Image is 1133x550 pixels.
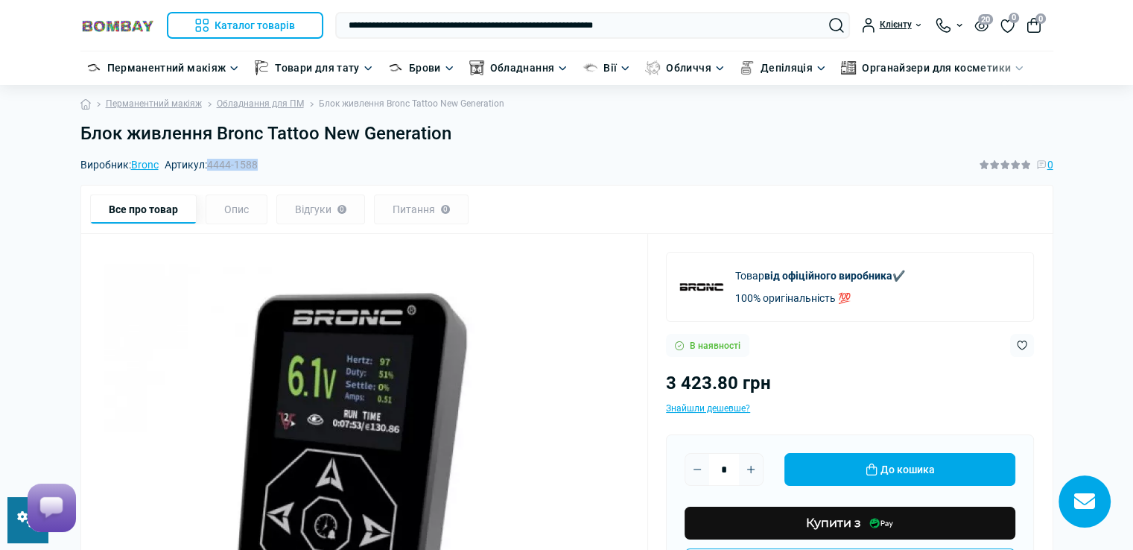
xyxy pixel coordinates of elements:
li: Блок живлення Bronc Tattoo New Generation [304,97,504,111]
img: Обличчя [645,60,660,75]
span: 4444-1588 [207,159,258,171]
span: Виробник: [80,159,159,170]
span: 0 [1047,157,1053,173]
span: Купити з [805,511,860,535]
span: 3 423.80 грн [666,373,771,393]
img: Вії [583,60,597,75]
a: Перманентний макіяж [107,60,226,76]
img: Купити з [866,516,895,531]
button: Wishlist button [1010,334,1034,357]
button: 0 [1026,18,1041,33]
span: Артикул: [165,159,258,170]
div: Все про товар [90,195,197,224]
a: 0 [1000,17,1015,34]
img: Товари для тату [254,60,269,75]
span: Знайшли дешевше? [666,403,750,414]
img: Брови [388,60,403,75]
a: Обличчя [666,60,711,76]
img: BOMBAY [80,19,155,33]
h1: Блок живлення Bronc Tattoo New Generation [80,123,1053,145]
a: Вії [603,60,617,76]
a: Обладнання для ПМ [217,97,304,111]
a: Обладнання [490,60,555,76]
span: 0 [1009,13,1019,23]
a: Депіляція [761,60,813,76]
a: Перманентний макіяж [106,97,202,111]
a: Товари для тату [275,60,359,76]
div: Опис [206,195,267,224]
img: Органайзери для косметики [841,60,856,75]
a: Органайзери для косметики [862,60,1011,76]
button: 20 [974,19,988,31]
a: Брови [409,60,441,76]
b: від офіційного виробника [764,270,892,282]
button: Каталог товарів [167,12,324,39]
span: 20 [978,14,993,25]
img: Bronc [679,265,723,309]
p: Товар ✔️ [735,268,905,284]
a: Bronc [131,159,159,171]
div: В наявності [666,334,749,357]
div: Відгуки [276,195,365,224]
button: Plus [739,458,763,481]
span: 0 [1035,13,1046,24]
button: Купити з [685,507,1015,540]
img: Перманентний макіяж [86,60,101,75]
img: Депіляція [740,60,755,75]
button: Search [829,18,844,33]
button: Minus [685,458,709,481]
nav: breadcrumb [80,85,1053,123]
img: Обладнання [469,60,484,75]
p: 100% оригінальність 💯 [735,290,905,306]
div: Питання [374,195,469,224]
button: До кошика [784,453,1015,486]
input: Quantity [709,454,739,485]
